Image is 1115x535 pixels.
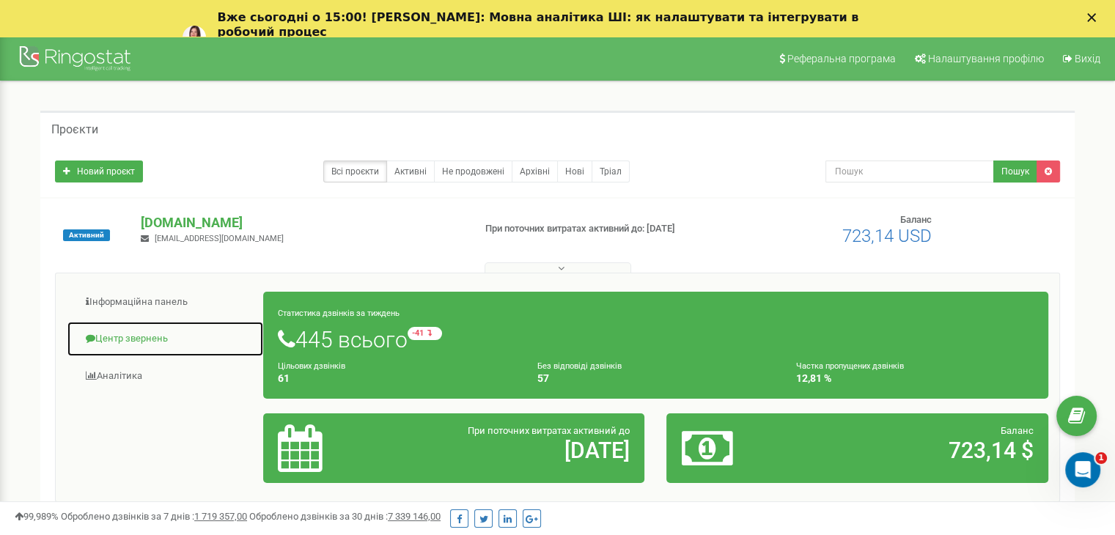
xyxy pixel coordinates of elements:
[388,511,441,522] u: 7 339 146,00
[468,425,630,436] span: При поточних витратах активний до
[408,327,442,340] small: -41
[51,123,98,136] h5: Проєкти
[63,229,110,241] span: Активний
[278,309,400,318] small: Статистика дзвінків за тиждень
[905,37,1051,81] a: Налаштування профілю
[67,358,264,394] a: Аналiтика
[183,26,206,49] img: Profile image for Yuliia
[537,373,775,384] h4: 57
[278,373,515,384] h4: 61
[1087,13,1102,22] div: Закрити
[15,511,59,522] span: 99,989%
[806,438,1034,462] h2: 723,14 $
[67,284,264,320] a: Інформаційна панель
[61,511,247,522] span: Оброблено дзвінків за 7 днів :
[796,361,904,371] small: Частка пропущених дзвінків
[770,37,903,81] a: Реферальна програма
[323,160,387,182] a: Всі проєкти
[218,10,859,39] b: Вже сьогодні о 15:00! [PERSON_NAME]: Мовна аналітика ШІ: як налаштувати та інтегрувати в робочий ...
[278,327,1034,352] h1: 445 всього
[141,213,461,232] p: [DOMAIN_NAME]
[278,361,345,371] small: Цільових дзвінків
[1053,37,1108,81] a: Вихід
[787,53,896,64] span: Реферальна програма
[402,438,630,462] h2: [DATE]
[557,160,592,182] a: Нові
[512,160,558,182] a: Архівні
[434,160,512,182] a: Не продовжені
[592,160,630,182] a: Тріал
[842,226,932,246] span: 723,14 USD
[928,53,1044,64] span: Налаштування профілю
[900,214,932,225] span: Баланс
[249,511,441,522] span: Оброблено дзвінків за 30 днів :
[386,160,435,182] a: Активні
[537,361,622,371] small: Без відповіді дзвінків
[485,222,720,236] p: При поточних витратах активний до: [DATE]
[1065,452,1100,487] iframe: Intercom live chat
[155,234,284,243] span: [EMAIL_ADDRESS][DOMAIN_NAME]
[1095,452,1107,464] span: 1
[1001,425,1034,436] span: Баланс
[194,511,247,522] u: 1 719 357,00
[1075,53,1100,64] span: Вихід
[993,160,1037,182] button: Пошук
[825,160,994,182] input: Пошук
[796,373,1034,384] h4: 12,81 %
[55,160,143,182] a: Новий проєкт
[67,321,264,357] a: Центр звернень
